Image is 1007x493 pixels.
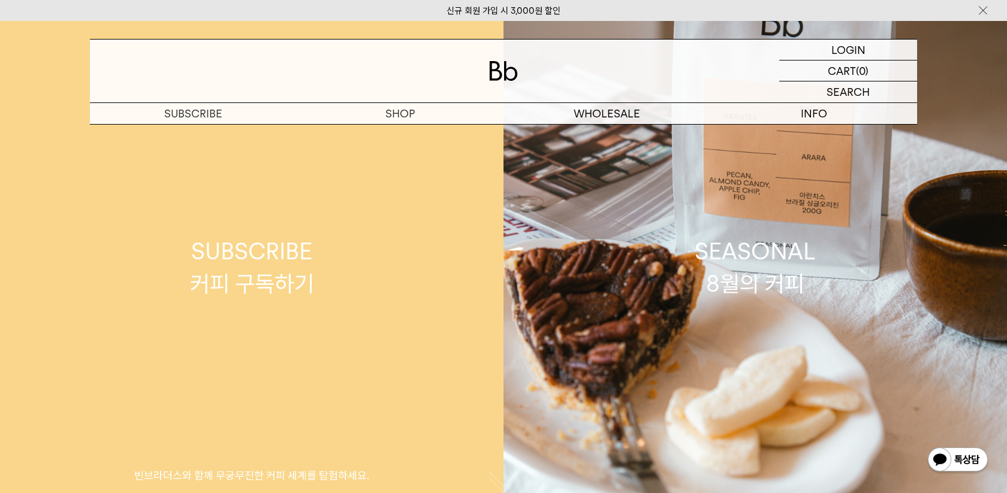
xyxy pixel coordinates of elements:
p: LOGIN [831,40,866,60]
div: SUBSCRIBE 커피 구독하기 [190,235,314,299]
a: LOGIN [779,40,917,61]
a: CART (0) [779,61,917,81]
p: CART [828,61,856,81]
p: (0) [856,61,869,81]
p: INFO [710,103,917,124]
img: 카카오톡 채널 1:1 채팅 버튼 [927,446,989,475]
p: WHOLESALE [503,103,710,124]
a: 신규 회원 가입 시 3,000원 할인 [447,5,560,16]
a: SHOP [297,103,503,124]
div: SEASONAL 8월의 커피 [695,235,816,299]
p: SEARCH [827,81,870,102]
a: SUBSCRIBE [90,103,297,124]
img: 로고 [489,61,518,81]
